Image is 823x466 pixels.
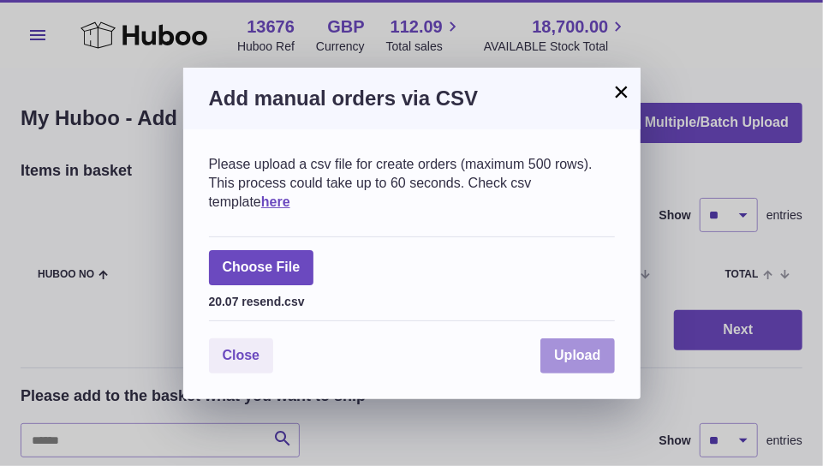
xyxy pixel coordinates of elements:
span: Upload [554,348,600,362]
a: here [261,194,290,209]
button: × [611,81,632,102]
button: Upload [540,338,614,373]
span: Choose File [209,250,314,285]
span: Close [223,348,260,362]
div: Please upload a csv file for create orders (maximum 500 rows). This process could take up to 60 s... [209,155,615,211]
h3: Add manual orders via CSV [209,85,615,112]
button: Close [209,338,274,373]
div: 20.07 resend.csv [209,290,615,310]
